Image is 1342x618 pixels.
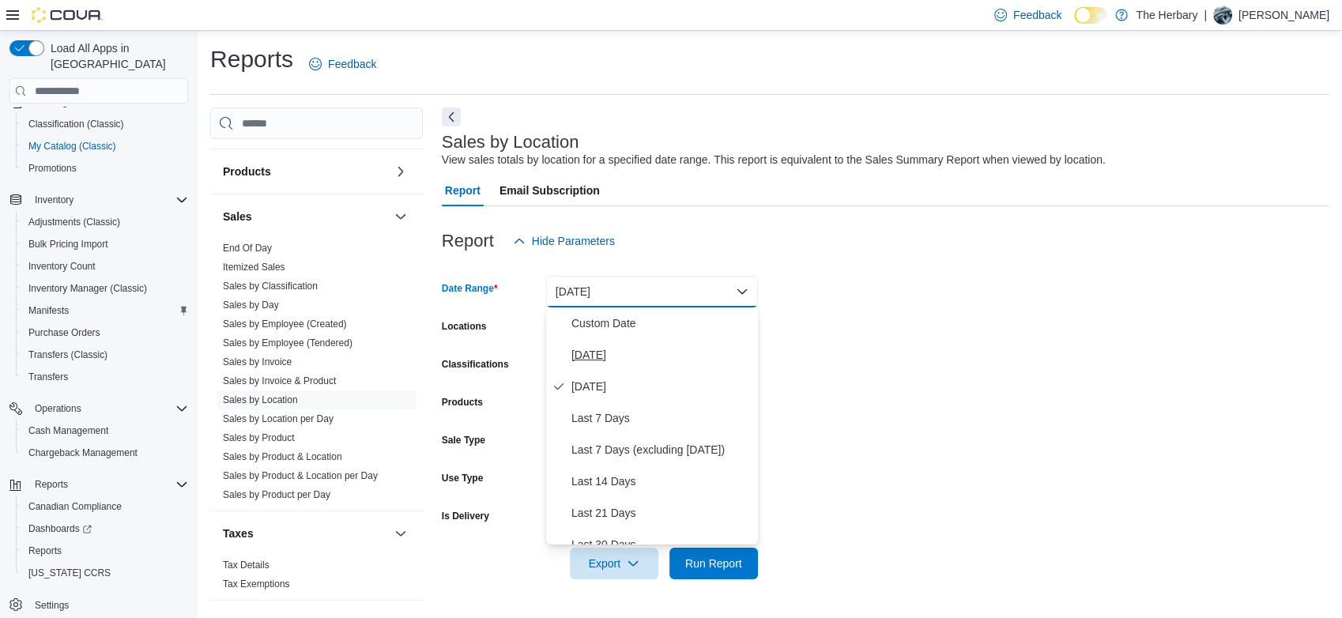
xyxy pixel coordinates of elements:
button: Purchase Orders [16,322,194,344]
button: Reports [3,473,194,496]
span: Canadian Compliance [22,497,188,516]
button: Sales [223,209,388,224]
a: Sales by Product & Location [223,451,342,462]
label: Sale Type [442,434,485,447]
span: Cash Management [28,424,108,437]
span: Export [579,548,649,579]
span: Load All Apps in [GEOGRAPHIC_DATA] [44,40,188,72]
button: Operations [3,398,194,420]
p: [PERSON_NAME] [1238,6,1329,24]
span: Reports [28,475,188,494]
span: Dashboards [28,522,92,535]
button: Run Report [669,548,758,579]
button: [US_STATE] CCRS [16,562,194,584]
span: Cash Management [22,421,188,440]
span: Operations [35,402,81,415]
label: Is Delivery [442,510,489,522]
span: Operations [28,399,188,418]
h1: Reports [210,43,293,75]
button: Chargeback Management [16,442,194,464]
a: Purchase Orders [22,323,107,342]
button: My Catalog (Classic) [16,135,194,157]
span: Feedback [328,56,376,72]
a: Canadian Compliance [22,497,128,516]
a: Sales by Product per Day [223,489,330,500]
a: Chargeback Management [22,443,144,462]
span: Classification (Classic) [28,118,124,130]
label: Classifications [442,358,509,371]
a: Sales by Day [223,300,279,311]
span: Custom Date [571,314,752,333]
button: Bulk Pricing Import [16,233,194,255]
button: Products [223,164,388,179]
span: Adjustments (Classic) [22,213,188,232]
a: Transfers (Classic) [22,345,114,364]
button: Manifests [16,300,194,322]
button: Transfers [16,366,194,388]
div: Brandon Eddie [1213,6,1232,24]
a: End Of Day [223,243,272,254]
p: The Herbary [1136,6,1197,24]
span: Transfers (Classic) [28,349,107,361]
span: Run Report [685,556,742,571]
span: Settings [28,595,188,615]
label: Locations [442,320,487,333]
span: Tax Details [223,559,270,571]
a: Inventory Count [22,257,102,276]
div: View sales totals by location for a specified date range. This report is equivalent to the Sales ... [442,152,1106,168]
span: Settings [35,599,69,612]
div: Sales [210,239,423,511]
span: Report [445,175,481,206]
div: Taxes [210,556,423,600]
span: Sales by Product & Location [223,450,342,463]
button: Reports [28,475,74,494]
a: Sales by Invoice & Product [223,375,336,386]
span: Sales by Invoice [223,356,292,368]
span: Purchase Orders [28,326,100,339]
a: Sales by Classification [223,281,318,292]
button: Classification (Classic) [16,113,194,135]
button: Products [391,162,410,181]
span: Inventory Count [22,257,188,276]
span: [US_STATE] CCRS [28,567,111,579]
a: Sales by Location [223,394,298,405]
span: Dashboards [22,519,188,538]
span: End Of Day [223,242,272,254]
button: Sales [391,207,410,226]
span: Bulk Pricing Import [22,235,188,254]
span: Last 21 Days [571,503,752,522]
a: Promotions [22,159,83,178]
label: Date Range [442,282,498,295]
span: My Catalog (Classic) [22,137,188,156]
span: Reports [35,478,68,491]
a: Settings [28,596,75,615]
img: Cova [32,7,103,23]
span: Last 14 Days [571,472,752,491]
a: Tax Exemptions [223,578,290,590]
a: Dashboards [22,519,98,538]
span: Chargeback Management [22,443,188,462]
span: Bulk Pricing Import [28,238,108,251]
span: Dark Mode [1074,24,1075,24]
button: Next [442,107,461,126]
span: Tax Exemptions [223,578,290,590]
a: Sales by Location per Day [223,413,334,424]
button: Inventory [3,189,194,211]
a: Adjustments (Classic) [22,213,126,232]
a: Sales by Product [223,432,295,443]
a: [US_STATE] CCRS [22,563,117,582]
a: Sales by Employee (Created) [223,318,347,330]
span: Itemized Sales [223,261,285,273]
span: Reports [22,541,188,560]
span: Sales by Invoice & Product [223,375,336,387]
label: Use Type [442,472,483,484]
a: Inventory Manager (Classic) [22,279,153,298]
a: Manifests [22,301,75,320]
label: Products [442,396,483,409]
a: Sales by Invoice [223,356,292,367]
span: Inventory Count [28,260,96,273]
span: Feedback [1013,7,1061,23]
span: Last 7 Days (excluding [DATE]) [571,440,752,459]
